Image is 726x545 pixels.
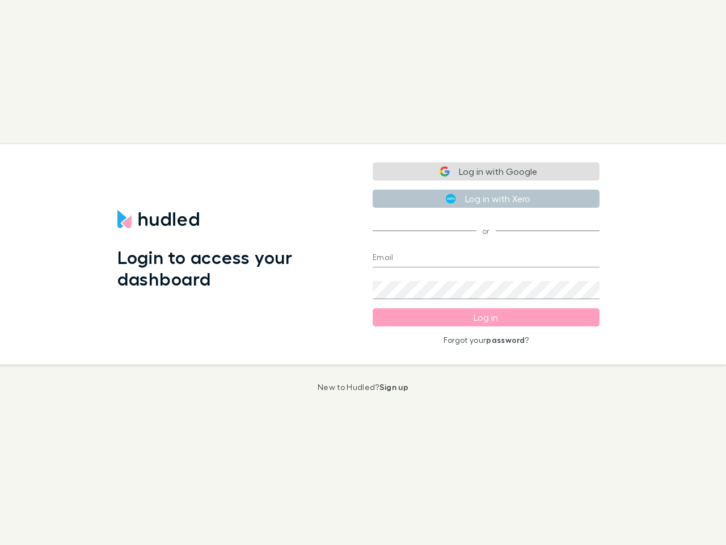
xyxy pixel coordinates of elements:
button: Log in with Google [373,162,600,181]
a: password [486,335,525,345]
p: Forgot your ? [373,336,600,345]
h1: Login to access your dashboard [117,246,354,290]
button: Log in with Xero [373,190,600,208]
button: Log in [373,308,600,326]
img: Hudled's Logo [117,210,199,228]
a: Sign up [379,382,408,392]
img: Google logo [440,166,450,177]
span: or [373,230,600,231]
p: New to Hudled? [318,383,408,392]
img: Xero's logo [446,194,456,204]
